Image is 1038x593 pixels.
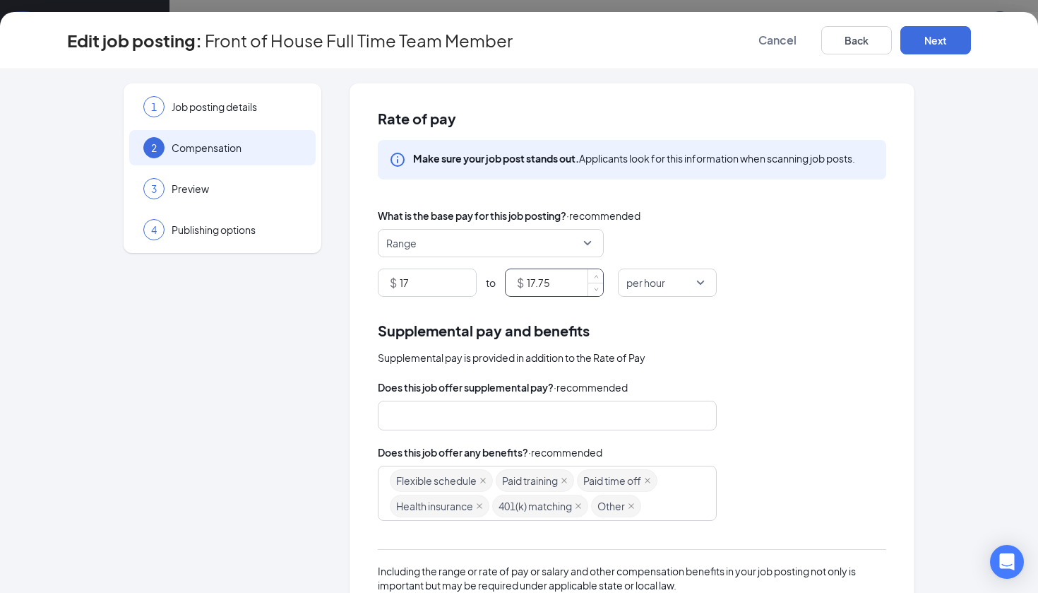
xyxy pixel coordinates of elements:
span: Flexible schedule [396,470,477,491]
span: Supplemental pay and benefits [378,319,590,341]
span: Front of House Full Time Team Member [205,33,513,47]
span: Paid time off [583,470,641,491]
span: Paid training [502,470,558,491]
span: Compensation [172,141,302,155]
span: 401(k) matching [499,495,572,517]
span: 1 [151,100,157,114]
span: Health insurance [396,495,473,517]
span: close [628,503,635,510]
span: What is the base pay for this job posting? [378,208,566,223]
span: Job posting details [172,100,302,114]
div: Applicants look for this information when scanning job posts. [413,151,855,165]
span: Decrease Value [587,283,603,296]
span: close [479,477,487,484]
span: Does this job offer any benefits? [378,445,528,460]
span: Increase Value [587,269,603,283]
span: close [561,477,568,484]
span: down [592,286,600,294]
span: 4 [151,223,157,237]
span: up [592,272,600,281]
button: Cancel [742,26,813,54]
svg: Info [389,151,406,168]
h3: Edit job posting: [67,28,202,52]
span: close [644,477,651,484]
span: 2 [151,141,157,155]
button: Next [900,26,971,54]
span: Preview [172,182,302,196]
span: · recommended [528,445,602,460]
span: close [476,503,483,510]
span: 3 [151,182,157,196]
span: Rate of pay [378,112,886,126]
span: Publishing options [172,223,302,237]
span: Does this job offer supplemental pay? [378,380,554,395]
span: · recommended [566,208,640,223]
span: Other [597,495,625,517]
span: close [575,503,582,510]
span: Supplemental pay is provided in addition to the Rate of Pay [378,350,645,365]
div: Open Intercom Messenger [990,545,1024,579]
span: · recommended [554,380,628,395]
span: to [486,276,496,290]
span: per hour [626,269,665,296]
span: Cancel [758,33,797,47]
span: Range [386,230,417,257]
button: Back [821,26,892,54]
b: Make sure your job post stands out. [413,152,579,165]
